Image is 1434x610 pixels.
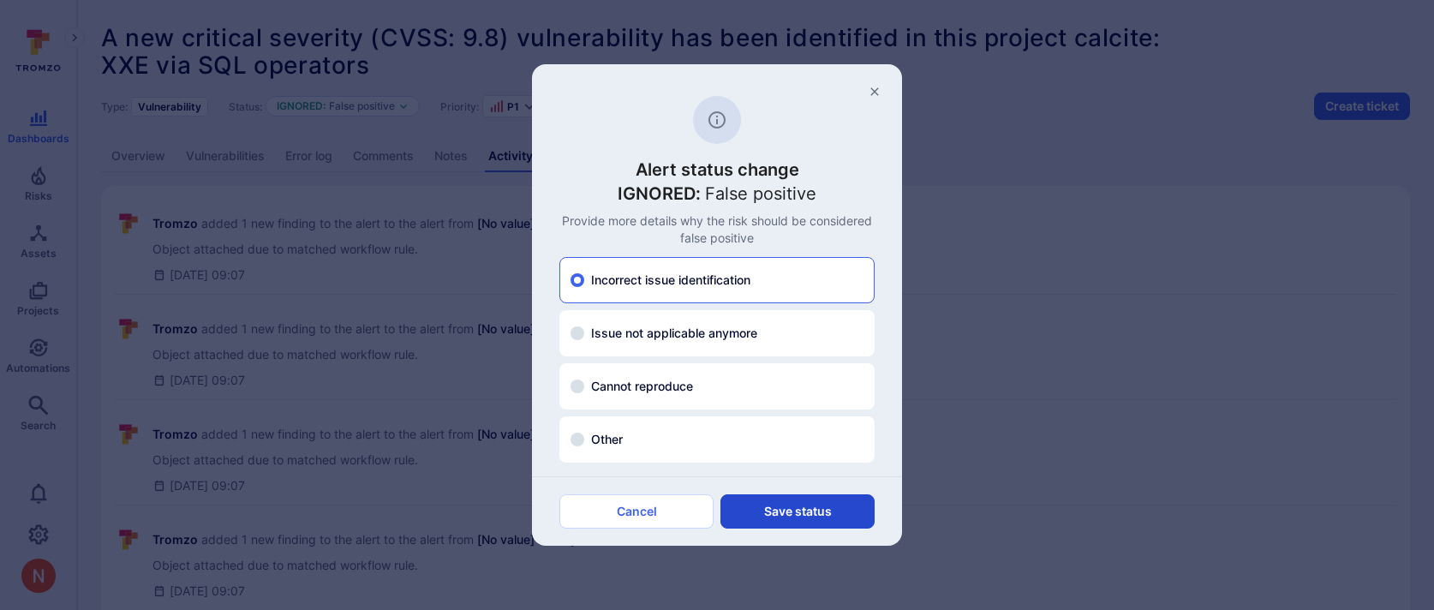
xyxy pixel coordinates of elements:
[571,325,863,342] div: Issue not applicable anymore
[559,212,875,247] p: Provide more details why the risk should be considered false positive
[591,431,623,448] span: Other
[571,272,863,289] div: Incorrect issue identification
[571,431,863,448] div: Other
[571,378,863,395] div: Cannot reproduce
[705,183,816,204] span: False positive
[559,158,875,206] h3: Alert status change IGNORED:
[591,272,750,289] span: Incorrect issue identification
[591,378,693,395] span: Cannot reproduce
[591,325,757,342] span: Issue not applicable anymore
[720,494,875,529] button: Save status
[559,494,714,529] button: Cancel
